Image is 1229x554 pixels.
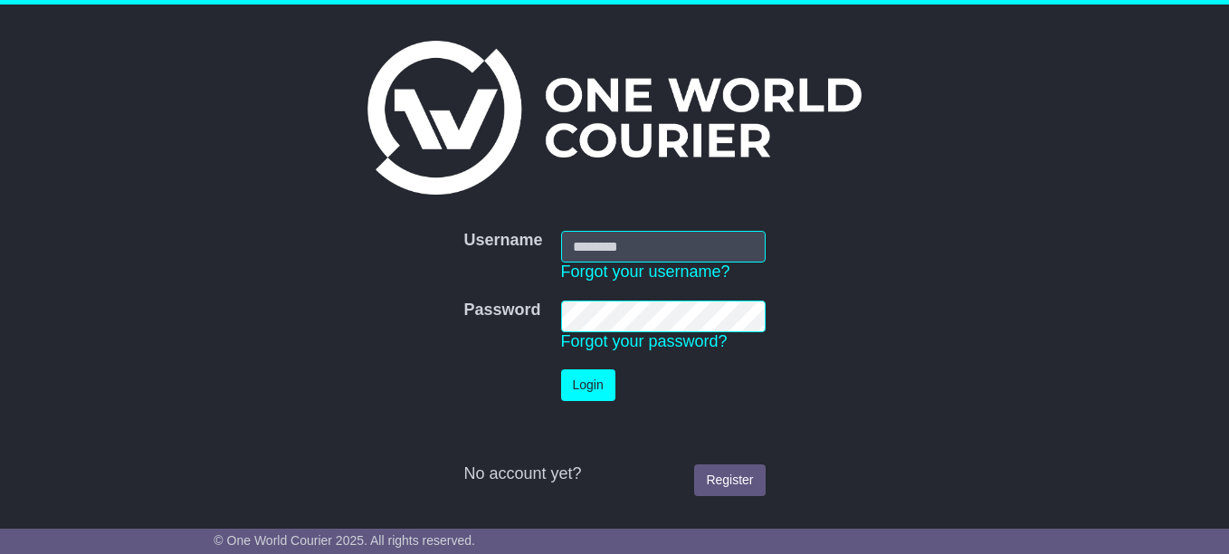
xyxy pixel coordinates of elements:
[214,533,475,548] span: © One World Courier 2025. All rights reserved.
[463,464,765,484] div: No account yet?
[561,263,730,281] a: Forgot your username?
[561,369,615,401] button: Login
[694,464,765,496] a: Register
[367,41,862,195] img: One World
[561,332,728,350] a: Forgot your password?
[463,301,540,320] label: Password
[463,231,542,251] label: Username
